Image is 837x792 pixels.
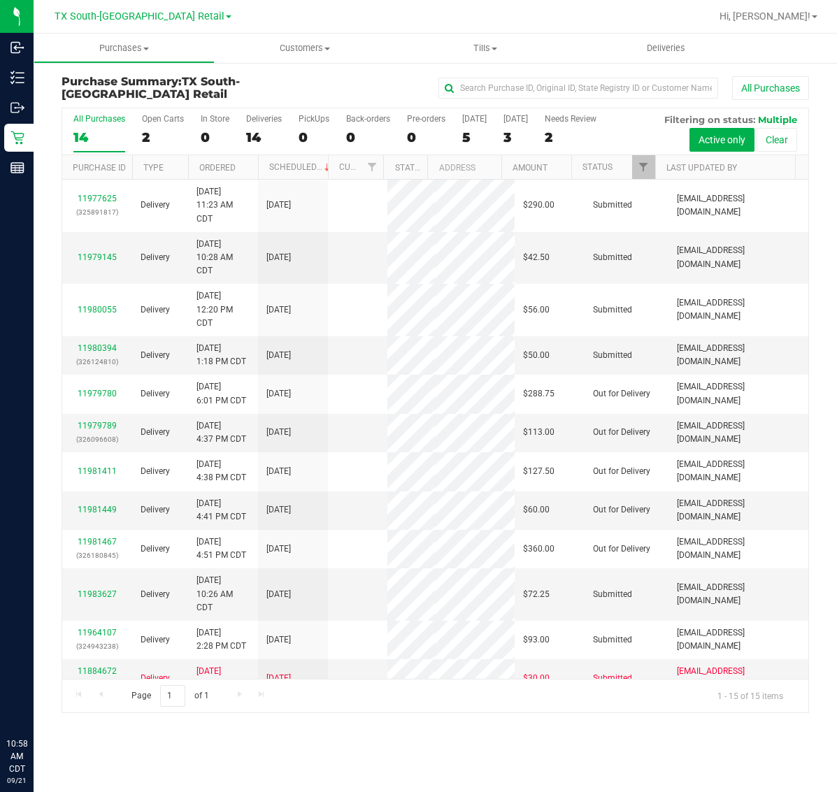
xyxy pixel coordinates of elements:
[266,426,291,439] span: [DATE]
[628,42,704,55] span: Deliveries
[196,380,246,407] span: [DATE] 6:01 PM CDT
[523,199,555,212] span: $290.00
[196,342,246,368] span: [DATE] 1:18 PM CDT
[78,389,117,398] a: 11979780
[395,34,576,63] a: Tills
[143,163,164,173] a: Type
[593,199,632,212] span: Submitted
[73,163,126,173] a: Purchase ID
[523,349,550,362] span: $50.00
[196,626,246,653] span: [DATE] 2:28 PM CDT
[78,194,117,203] a: 11977625
[6,775,27,786] p: 09/21
[677,458,800,484] span: [EMAIL_ADDRESS][DOMAIN_NAME]
[10,71,24,85] inline-svg: Inventory
[78,343,117,353] a: 11980394
[720,10,810,22] span: Hi, [PERSON_NAME]!
[196,289,250,330] span: [DATE] 12:20 PM CDT
[196,535,246,562] span: [DATE] 4:51 PM CDT
[160,685,185,707] input: 1
[266,503,291,517] span: [DATE]
[14,680,56,722] iframe: Resource center
[269,162,333,172] a: Scheduled
[593,426,650,439] span: Out for Delivery
[593,465,650,478] span: Out for Delivery
[593,387,650,401] span: Out for Delivery
[141,426,170,439] span: Delivery
[677,497,800,524] span: [EMAIL_ADDRESS][DOMAIN_NAME]
[62,75,240,101] span: TX South-[GEOGRAPHIC_DATA] Retail
[593,633,632,647] span: Submitted
[246,129,282,145] div: 14
[215,42,395,55] span: Customers
[78,466,117,476] a: 11981411
[266,303,291,317] span: [DATE]
[266,465,291,478] span: [DATE]
[689,128,754,152] button: Active only
[593,503,650,517] span: Out for Delivery
[142,129,184,145] div: 2
[593,588,632,601] span: Submitted
[523,588,550,601] span: $72.25
[34,34,215,63] a: Purchases
[266,387,291,401] span: [DATE]
[266,199,291,212] span: [DATE]
[266,672,291,685] span: [DATE]
[582,162,613,172] a: Status
[576,34,757,63] a: Deliveries
[201,114,229,124] div: In Store
[73,114,125,124] div: All Purchases
[523,465,555,478] span: $127.50
[545,114,596,124] div: Needs Review
[199,163,236,173] a: Ordered
[666,163,737,173] a: Last Updated By
[396,42,575,55] span: Tills
[78,305,117,315] a: 11980055
[523,672,550,685] span: $30.00
[141,542,170,556] span: Delivery
[503,114,528,124] div: [DATE]
[78,252,117,262] a: 11979145
[664,114,755,125] span: Filtering on status:
[10,41,24,55] inline-svg: Inbound
[545,129,596,145] div: 2
[266,251,291,264] span: [DATE]
[593,672,632,685] span: Submitted
[677,626,800,653] span: [EMAIL_ADDRESS][DOMAIN_NAME]
[632,155,655,179] a: Filter
[78,537,117,547] a: 11981467
[677,380,800,407] span: [EMAIL_ADDRESS][DOMAIN_NAME]
[215,34,396,63] a: Customers
[10,101,24,115] inline-svg: Outbound
[732,76,809,100] button: All Purchases
[78,666,117,676] a: 11884672
[427,155,501,180] th: Address
[78,628,117,638] a: 11964107
[71,549,124,562] p: (326180845)
[523,542,555,556] span: $360.00
[266,633,291,647] span: [DATE]
[34,42,214,55] span: Purchases
[10,131,24,145] inline-svg: Retail
[757,128,797,152] button: Clear
[141,672,170,685] span: Delivery
[246,114,282,124] div: Deliveries
[462,129,487,145] div: 5
[196,458,246,484] span: [DATE] 4:38 PM CDT
[196,238,250,278] span: [DATE] 10:28 AM CDT
[677,581,800,607] span: [EMAIL_ADDRESS][DOMAIN_NAME]
[677,296,800,323] span: [EMAIL_ADDRESS][DOMAIN_NAME]
[55,10,224,22] span: TX South-[GEOGRAPHIC_DATA] Retail
[523,633,550,647] span: $93.00
[593,349,632,362] span: Submitted
[407,114,445,124] div: Pre-orders
[438,78,718,99] input: Search Purchase ID, Original ID, State Registry ID or Customer Name...
[78,421,117,431] a: 11979789
[120,685,220,707] span: Page of 1
[78,505,117,514] a: 11981449
[201,129,229,145] div: 0
[10,161,24,175] inline-svg: Reports
[758,114,797,125] span: Multiple
[706,685,794,706] span: 1 - 15 of 15 items
[141,349,170,362] span: Delivery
